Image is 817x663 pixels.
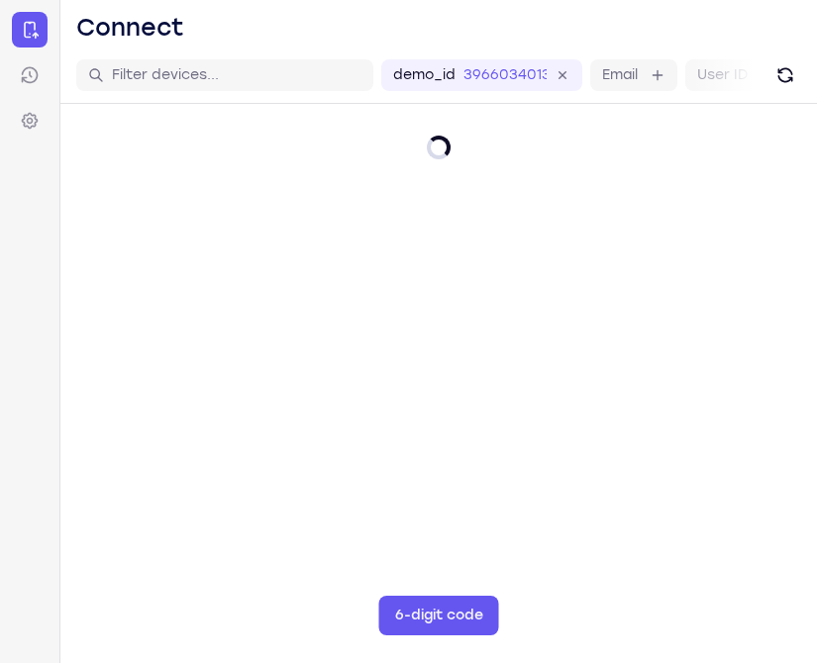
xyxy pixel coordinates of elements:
a: Connect [12,12,48,47]
button: 6-digit code [379,596,499,635]
a: Settings [12,103,48,139]
a: Sessions [12,57,48,93]
label: Email [602,65,638,85]
label: User ID [697,65,748,85]
button: Refresh [769,59,801,91]
h1: Connect [76,12,184,44]
label: demo_id [393,65,456,85]
input: Filter devices... [112,65,361,85]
